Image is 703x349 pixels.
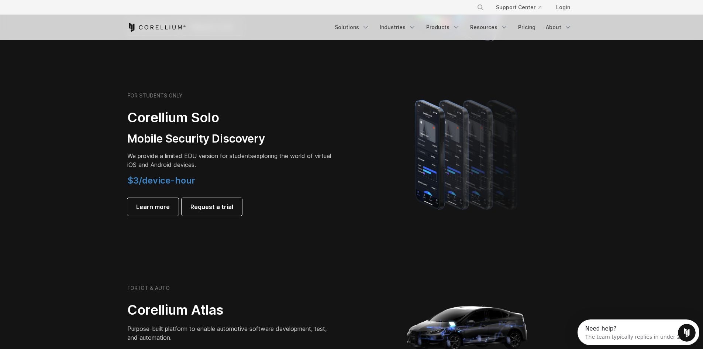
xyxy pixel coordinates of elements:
[3,3,128,23] div: Open Intercom Messenger
[182,198,242,216] a: Request a trial
[400,89,535,219] img: A lineup of four iPhone models becoming more gradient and blurred
[127,302,334,318] h2: Corellium Atlas
[578,319,699,345] iframe: Intercom live chat discovery launcher
[127,325,327,341] span: Purpose-built platform to enable automotive software development, test, and automation.
[127,132,334,146] h3: Mobile Security Discovery
[127,285,170,291] h6: FOR IOT & AUTO
[375,21,420,34] a: Industries
[190,202,233,211] span: Request a trial
[468,1,576,14] div: Navigation Menu
[422,21,464,34] a: Products
[678,324,696,342] iframe: Intercom live chat
[127,152,253,160] span: We provide a limited EDU version for students
[490,1,547,14] a: Support Center
[541,21,576,34] a: About
[474,1,487,14] button: Search
[127,92,183,99] h6: FOR STUDENTS ONLY
[330,21,374,34] a: Solutions
[127,109,334,126] h2: Corellium Solo
[127,23,186,32] a: Corellium Home
[127,175,195,186] span: $3/device-hour
[8,6,106,12] div: Need help?
[514,21,540,34] a: Pricing
[127,198,179,216] a: Learn more
[466,21,512,34] a: Resources
[330,21,576,34] div: Navigation Menu
[8,12,106,20] div: The team typically replies in under 2h
[550,1,576,14] a: Login
[127,151,334,169] p: exploring the world of virtual iOS and Android devices.
[136,202,170,211] span: Learn more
